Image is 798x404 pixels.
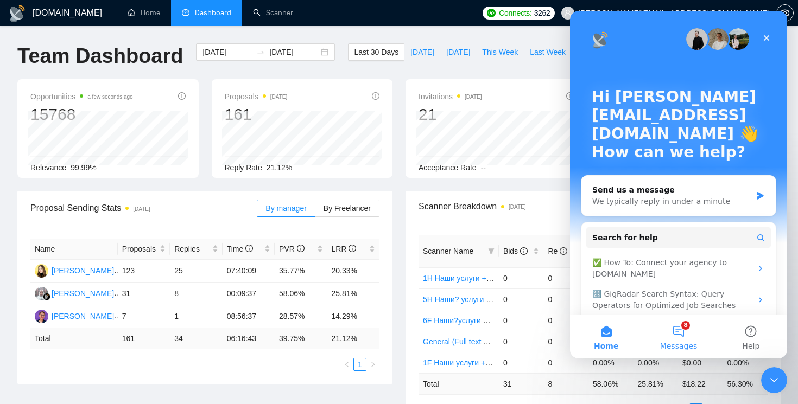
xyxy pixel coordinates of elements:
span: to [256,48,265,56]
button: [DATE] [440,43,476,61]
span: -- [481,163,486,172]
button: left [340,358,353,371]
a: AA[PERSON_NAME] [35,288,114,297]
span: LRR [332,245,357,253]
div: [PERSON_NAME] [52,287,114,299]
td: 25 [170,260,222,283]
button: [DATE] [404,43,440,61]
a: 5H Наши? услуги + наша ЦА [423,295,524,304]
a: 6F Наши?услуги + наша?ЦА [423,316,523,325]
h1: Team Dashboard [17,43,183,69]
td: 39.75 % [275,328,327,349]
td: $0.00 [678,352,723,373]
th: Proposals [118,239,170,260]
span: Reply Rate [225,163,262,172]
td: 0 [499,310,544,331]
span: info-circle [297,245,305,252]
time: a few seconds ago [87,94,132,100]
span: 3262 [534,7,550,19]
span: Last Week [530,46,566,58]
td: 7 [118,305,170,328]
td: 0 [499,352,544,373]
td: 0 [543,267,588,288]
li: Next Page [366,358,379,371]
a: 1 [354,358,366,370]
span: Proposal Sending Stats [30,201,257,215]
div: 21 [419,104,482,125]
input: Start date [202,46,252,58]
span: info-circle [566,92,574,100]
img: NV [35,310,48,323]
span: Dashboard [195,8,231,17]
span: right [370,361,376,368]
td: Total [30,328,118,349]
span: PVR [279,245,305,253]
td: 58.06 % [588,373,634,394]
span: Replies [174,243,210,255]
span: Connects: [499,7,531,19]
span: left [344,361,350,368]
span: Opportunities [30,90,133,103]
td: 1 [170,305,222,328]
td: 0 [543,331,588,352]
td: 25.81 % [633,373,678,394]
span: Invitations [419,90,482,103]
button: Last 30 Days [348,43,404,61]
td: 0 [543,288,588,310]
span: [DATE] [410,46,434,58]
button: Last Week [524,43,572,61]
button: setting [776,4,794,22]
td: Total [419,373,499,394]
span: Relevance [30,163,66,172]
span: dashboard [182,9,189,16]
span: Time [227,245,253,253]
time: [DATE] [509,204,525,210]
span: By manager [265,204,306,213]
td: 34 [170,328,222,349]
td: 20.33% [327,260,380,283]
span: 99.99% [71,163,96,172]
td: 56.30 % [723,373,768,394]
div: 161 [225,104,288,125]
span: Scanner Name [423,247,473,255]
span: Acceptance Rate [419,163,477,172]
td: 08:56:37 [223,305,275,328]
span: Last 30 Days [354,46,398,58]
td: 21.12 % [327,328,380,349]
span: Scanner Breakdown [419,200,768,213]
span: Proposals [122,243,157,255]
td: 123 [118,260,170,283]
input: End date [269,46,319,58]
time: [DATE] [270,94,287,100]
time: [DATE] [133,206,150,212]
span: swap-right [256,48,265,56]
span: Bids [503,247,528,255]
span: info-circle [372,92,379,100]
img: VM [35,264,48,278]
td: 161 [118,328,170,349]
iframe: Intercom live chat [570,11,787,358]
a: searchScanner [253,8,293,17]
a: homeHome [128,8,160,17]
div: [PERSON_NAME] [52,310,114,322]
a: 1F Наши услуги + наша ЦА [423,358,519,367]
a: setting [776,9,794,17]
td: 28.57% [275,305,327,328]
iframe: Intercom live chat [761,367,787,393]
span: info-circle [178,92,186,100]
span: By Freelancer [324,204,371,213]
img: gigradar-bm.png [43,293,50,300]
